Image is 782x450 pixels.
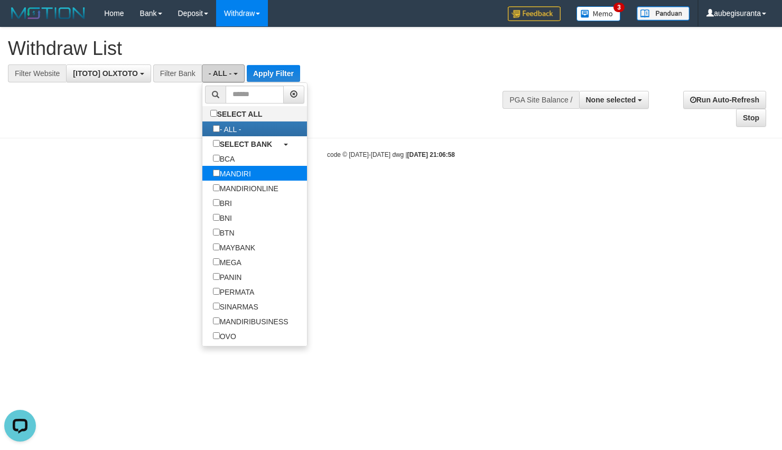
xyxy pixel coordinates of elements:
[576,6,621,21] img: Button%20Memo.svg
[213,214,220,221] input: BNI
[579,91,649,109] button: None selected
[202,284,265,299] label: PERMATA
[586,96,636,104] span: None selected
[8,64,66,82] div: Filter Website
[213,258,220,265] input: MEGA
[8,38,511,59] h1: Withdraw List
[213,155,220,162] input: BCA
[220,140,273,148] b: SELECT BANK
[73,69,138,78] span: [ITOTO] OLXTOTO
[213,199,220,206] input: BRI
[202,255,252,269] label: MEGA
[202,299,269,314] label: SINARMAS
[213,140,220,147] input: SELECT BANK
[213,303,220,310] input: SINARMAS
[202,343,256,358] label: GOPAY
[683,91,766,109] a: Run Auto-Refresh
[327,151,455,158] small: code © [DATE]-[DATE] dwg |
[213,184,220,191] input: MANDIRIONLINE
[502,91,579,109] div: PGA Site Balance /
[213,243,220,250] input: MAYBANK
[213,125,220,132] input: - ALL -
[202,181,289,195] label: MANDIRIONLINE
[202,121,252,136] label: - ALL -
[202,106,273,121] label: SELECT ALL
[213,317,220,324] input: MANDIRIBUSINESS
[213,170,220,176] input: MANDIRI
[637,6,690,21] img: panduan.png
[202,166,262,181] label: MANDIRI
[202,329,247,343] label: OVO
[202,151,246,166] label: BCA
[508,6,561,21] img: Feedback.jpg
[66,64,151,82] button: [ITOTO] OLXTOTO
[202,240,266,255] label: MAYBANK
[8,5,88,21] img: MOTION_logo.png
[202,269,253,284] label: PANIN
[202,225,245,240] label: BTN
[202,195,243,210] label: BRI
[210,110,217,117] input: SELECT ALL
[4,4,36,36] button: Open LiveChat chat widget
[613,3,625,12] span: 3
[213,273,220,280] input: PANIN
[202,314,299,329] label: MANDIRIBUSINESS
[209,69,232,78] span: - ALL -
[213,229,220,236] input: BTN
[202,64,245,82] button: - ALL -
[213,288,220,295] input: PERMATA
[213,332,220,339] input: OVO
[202,210,243,225] label: BNI
[736,109,766,127] a: Stop
[407,151,455,158] strong: [DATE] 21:06:58
[247,65,300,82] button: Apply Filter
[202,136,308,151] a: SELECT BANK
[153,64,202,82] div: Filter Bank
